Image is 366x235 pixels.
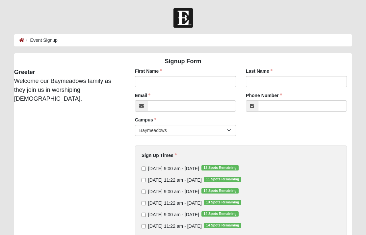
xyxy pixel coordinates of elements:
[135,92,150,99] label: Email
[148,177,202,183] span: [DATE] 11:22 am - [DATE]
[204,200,241,205] span: 13 Spots Remaining
[135,68,162,74] label: First Name
[148,189,199,194] span: [DATE] 9:00 am - [DATE]
[201,188,239,194] span: 14 Spots Remaining
[142,152,177,159] label: Sign Up Times
[142,167,146,171] input: [DATE] 9:00 am - [DATE]12 Spots Remaining
[201,211,239,217] span: 14 Spots Remaining
[246,92,282,99] label: Phone Number
[201,165,239,170] span: 12 Spots Remaining
[135,117,156,123] label: Campus
[173,8,193,28] img: Church of Eleven22 Logo
[142,178,146,182] input: [DATE] 11:22 am - [DATE]11 Spots Remaining
[14,69,35,75] strong: Greeter
[142,213,146,217] input: [DATE] 9:00 am - [DATE]14 Spots Remaining
[9,68,125,103] div: Welcome our Baymeadows family as they join us in worshiping [DEMOGRAPHIC_DATA].
[246,68,273,74] label: Last Name
[148,223,202,229] span: [DATE] 11:22 am - [DATE]
[204,177,241,182] span: 11 Spots Remaining
[148,166,199,171] span: [DATE] 9:00 am - [DATE]
[142,201,146,205] input: [DATE] 11:22 am - [DATE]13 Spots Remaining
[148,200,202,206] span: [DATE] 11:22 am - [DATE]
[142,190,146,194] input: [DATE] 9:00 am - [DATE]14 Spots Remaining
[148,212,199,217] span: [DATE] 9:00 am - [DATE]
[142,224,146,228] input: [DATE] 11:22 am - [DATE]14 Spots Remaining
[24,37,58,44] li: Event Signup
[204,223,241,228] span: 14 Spots Remaining
[14,58,352,65] h4: Signup Form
